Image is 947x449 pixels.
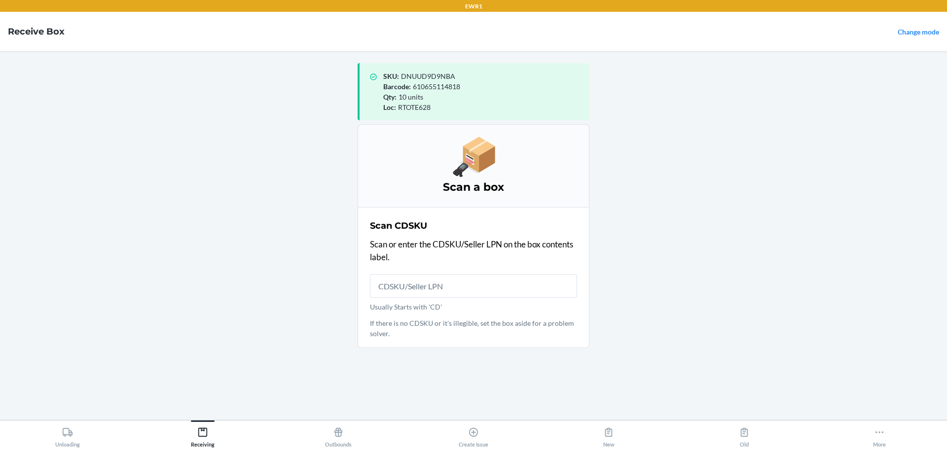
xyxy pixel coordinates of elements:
[898,28,939,36] a: Change mode
[370,179,577,195] h3: Scan a box
[370,318,577,339] p: If there is no CDSKU or it's illegible, set the box aside for a problem solver.
[383,72,399,80] span: SKU :
[271,420,406,448] button: Outbounds
[406,420,541,448] button: Create Issue
[370,274,577,298] input: Usually Starts with 'CD'
[325,423,352,448] div: Outbounds
[191,423,215,448] div: Receiving
[135,420,270,448] button: Receiving
[398,103,431,111] span: RTOTE628
[739,423,750,448] div: Old
[812,420,947,448] button: More
[465,2,482,11] p: EWR1
[603,423,615,448] div: New
[370,302,577,312] p: Usually Starts with 'CD'
[676,420,811,448] button: Old
[401,72,455,80] span: DNUUD9D9NBA
[55,423,80,448] div: Unloading
[370,238,577,263] p: Scan or enter the CDSKU/Seller LPN on the box contents label.
[383,103,396,111] span: Loc :
[8,25,65,38] h4: Receive Box
[370,219,427,232] h2: Scan CDSKU
[399,93,423,101] span: 10 units
[873,423,886,448] div: More
[413,82,460,91] span: 610655114818
[383,82,411,91] span: Barcode :
[383,93,397,101] span: Qty :
[541,420,676,448] button: New
[459,423,488,448] div: Create Issue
